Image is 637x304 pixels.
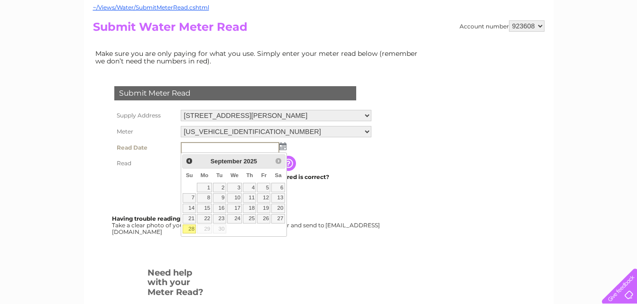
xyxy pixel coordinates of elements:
[197,183,212,192] a: 1
[93,20,545,38] h2: Submit Water Meter Read
[184,156,194,167] a: Prev
[197,193,212,203] a: 8
[458,5,524,17] a: 0333 014 3131
[114,86,356,100] div: Submit Meter Read
[227,183,242,192] a: 3
[243,214,256,224] a: 25
[22,25,71,54] img: logo.png
[243,158,257,165] span: 2025
[183,193,196,203] a: 7
[112,124,178,140] th: Meter
[213,204,226,213] a: 16
[257,214,270,224] a: 26
[183,214,196,224] a: 21
[271,183,285,192] a: 6
[574,40,597,47] a: Contact
[275,172,282,178] span: Saturday
[243,193,256,203] a: 11
[197,214,212,224] a: 22
[197,204,212,213] a: 15
[606,40,628,47] a: Log out
[183,204,196,213] a: 14
[257,204,270,213] a: 19
[213,214,226,224] a: 23
[227,214,242,224] a: 24
[554,40,568,47] a: Blog
[93,4,209,11] a: ~/Views/Water/SubmitMeterRead.cshtml
[112,107,178,124] th: Supply Address
[213,183,226,192] a: 2
[227,193,242,203] a: 10
[112,215,218,222] b: Having trouble reading your meter?
[494,40,515,47] a: Energy
[178,171,374,183] td: Are you sure the read you have entered is correct?
[520,40,549,47] a: Telecoms
[281,156,298,171] input: Information
[227,204,242,213] a: 17
[112,215,381,235] div: Take a clear photo of your readings, tell us which supply it's for and send to [EMAIL_ADDRESS][DO...
[186,172,193,178] span: Sunday
[261,172,267,178] span: Friday
[470,40,488,47] a: Water
[95,5,543,46] div: Clear Business is a trading name of Verastar Limited (registered in [GEOGRAPHIC_DATA] No. 3667643...
[243,183,256,192] a: 4
[271,204,285,213] a: 20
[243,204,256,213] a: 18
[257,183,270,192] a: 5
[185,157,193,165] span: Prev
[271,193,285,203] a: 13
[271,214,285,224] a: 27
[257,193,270,203] a: 12
[201,172,209,178] span: Monday
[112,140,178,156] th: Read Date
[246,172,253,178] span: Thursday
[213,193,226,203] a: 9
[231,172,239,178] span: Wednesday
[148,266,206,302] h3: Need help with your Meter Read?
[211,158,242,165] span: September
[112,156,178,171] th: Read
[93,47,425,67] td: Make sure you are only paying for what you use. Simply enter your meter read below (remember we d...
[279,143,286,150] img: ...
[216,172,222,178] span: Tuesday
[183,224,196,234] a: 28
[460,20,545,32] div: Account number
